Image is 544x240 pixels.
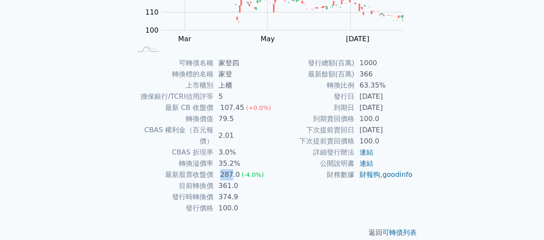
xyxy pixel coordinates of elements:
[354,169,413,180] td: ,
[346,35,369,43] tspan: [DATE]
[121,228,424,238] p: 返回
[360,170,380,179] a: 財報狗
[501,199,544,240] div: 聊天小工具
[261,35,275,43] tspan: May
[354,125,413,136] td: [DATE]
[213,69,272,80] td: 家登
[360,148,373,156] a: 連結
[213,180,272,191] td: 361.0
[272,102,354,113] td: 到期日
[131,80,213,91] td: 上市櫃別
[218,102,246,113] div: 107.45
[360,159,373,167] a: 連結
[382,170,412,179] a: goodinfo
[131,69,213,80] td: 轉換標的名稱
[354,69,413,80] td: 366
[213,147,272,158] td: 3.0%
[131,203,213,214] td: 發行價格
[272,69,354,80] td: 最新餘額(百萬)
[354,58,413,69] td: 1000
[501,199,544,240] iframe: Chat Widget
[272,147,354,158] td: 詳細發行辦法
[131,102,213,113] td: 最新 CB 收盤價
[272,113,354,125] td: 到期賣回價格
[272,136,354,147] td: 下次提前賣回價格
[131,191,213,203] td: 發行時轉換價
[131,113,213,125] td: 轉換價值
[272,91,354,102] td: 發行日
[213,203,272,214] td: 100.0
[131,158,213,169] td: 轉換溢價率
[246,104,271,111] span: (+0.0%)
[131,180,213,191] td: 目前轉換價
[382,228,417,237] a: 可轉債列表
[131,169,213,180] td: 最新股票收盤價
[213,191,272,203] td: 374.9
[213,113,272,125] td: 79.5
[145,26,159,34] tspan: 100
[272,125,354,136] td: 下次提前賣回日
[272,169,354,180] td: 財務數據
[242,171,264,178] span: (-4.0%)
[213,125,272,147] td: 2.01
[131,58,213,69] td: 可轉債名稱
[131,125,213,147] td: CBAS 權利金（百元報價）
[272,80,354,91] td: 轉換比例
[213,91,272,102] td: 5
[354,91,413,102] td: [DATE]
[178,35,191,43] tspan: Mar
[354,102,413,113] td: [DATE]
[131,91,213,102] td: 擔保銀行/TCRI信用評等
[218,169,242,180] div: 287.0
[131,147,213,158] td: CBAS 折現率
[354,80,413,91] td: 63.35%
[272,158,354,169] td: 公開說明書
[145,8,159,16] tspan: 110
[213,158,272,169] td: 35.2%
[354,113,413,125] td: 100.0
[213,58,272,69] td: 家登四
[272,58,354,69] td: 發行總額(百萬)
[213,80,272,91] td: 上櫃
[354,136,413,147] td: 100.0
